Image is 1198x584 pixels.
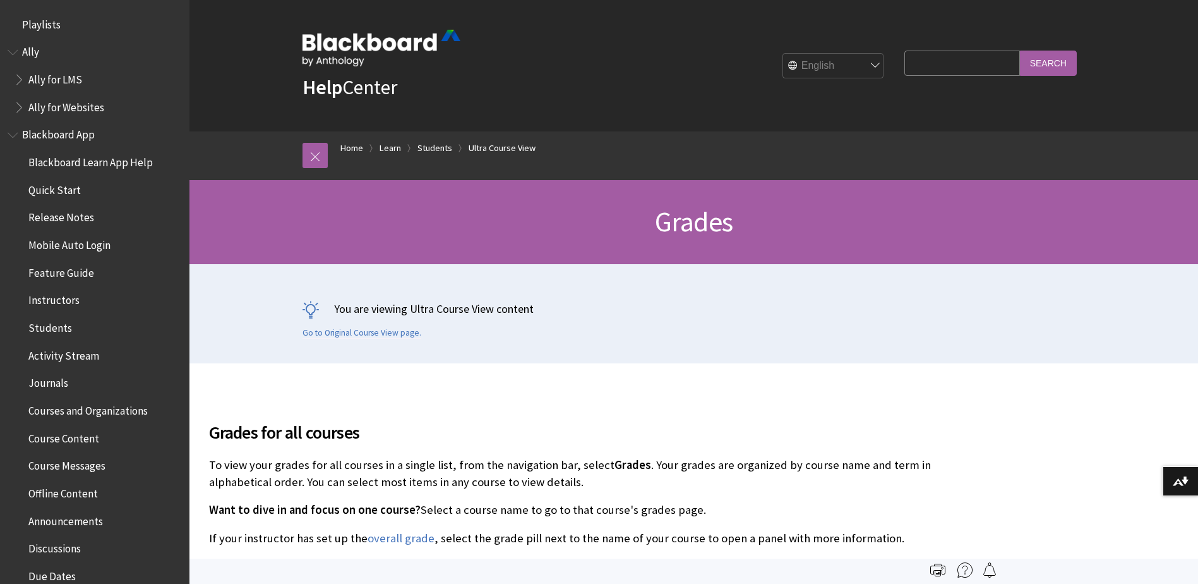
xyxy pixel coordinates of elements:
[209,457,992,490] p: To view your grades for all courses in a single list, from the navigation bar, select . Your grad...
[368,531,434,546] a: overall grade
[28,97,104,114] span: Ally for Websites
[209,502,421,517] span: Want to dive in and focus on one course?
[28,290,80,307] span: Instructors
[1020,51,1077,75] input: Search
[982,563,997,578] img: Follow this page
[28,317,72,334] span: Students
[302,301,1086,317] p: You are viewing Ultra Course View content
[302,75,342,100] strong: Help
[22,125,95,142] span: Blackboard App
[28,152,153,169] span: Blackboard Learn App Help
[28,566,76,583] span: Due Dates
[417,140,452,156] a: Students
[28,456,105,473] span: Course Messages
[28,400,148,417] span: Courses and Organizations
[8,14,182,35] nav: Book outline for Playlists
[957,563,973,578] img: More help
[8,42,182,118] nav: Book outline for Anthology Ally Help
[380,140,401,156] a: Learn
[469,140,536,156] a: Ultra Course View
[28,483,98,500] span: Offline Content
[28,345,99,362] span: Activity Stream
[28,207,94,224] span: Release Notes
[28,262,94,279] span: Feature Guide
[930,563,945,578] img: Print
[783,54,884,79] select: Site Language Selector
[28,428,99,445] span: Course Content
[614,458,651,472] span: Grades
[28,373,68,390] span: Journals
[209,502,992,518] p: Select a course name to go to that course's grades page.
[28,538,81,555] span: Discussions
[655,204,733,239] span: Grades
[28,69,82,86] span: Ally for LMS
[302,30,460,66] img: Blackboard by Anthology
[209,419,992,446] span: Grades for all courses
[302,75,397,100] a: HelpCenter
[22,42,39,59] span: Ally
[22,14,61,31] span: Playlists
[28,511,103,528] span: Announcements
[340,140,363,156] a: Home
[28,234,111,252] span: Mobile Auto Login
[28,179,81,197] span: Quick Start
[302,327,421,339] a: Go to Original Course View page.
[209,530,992,547] p: If your instructor has set up the , select the grade pill next to the name of your course to open...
